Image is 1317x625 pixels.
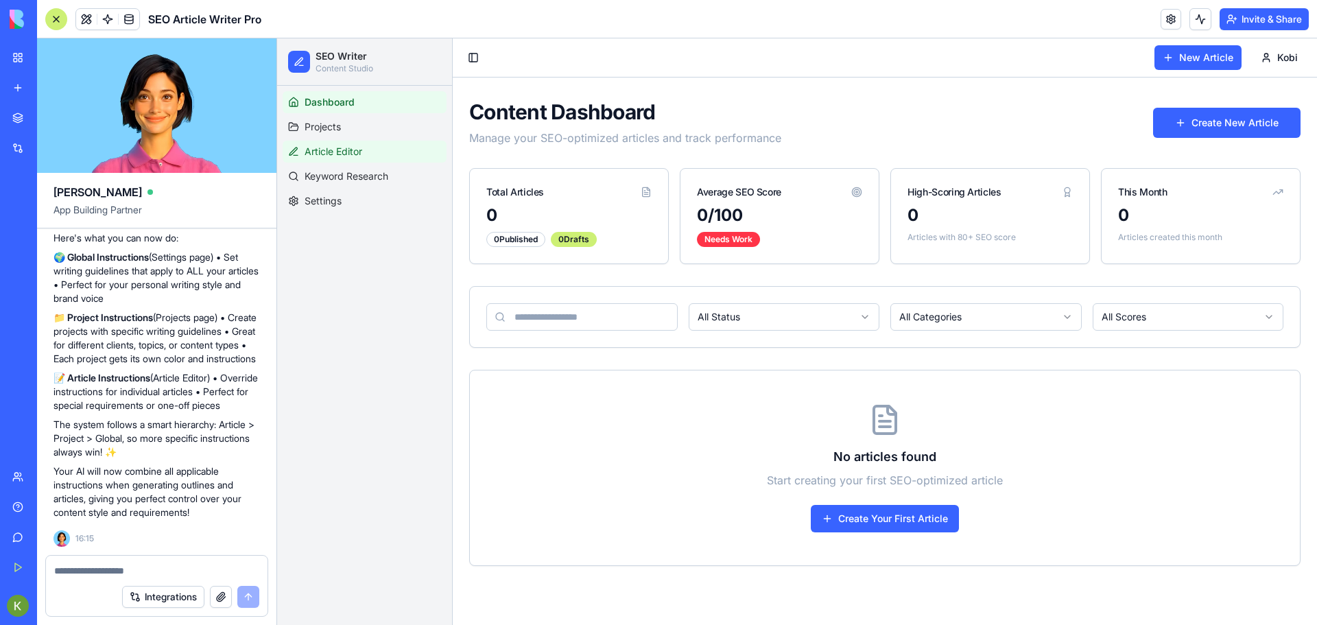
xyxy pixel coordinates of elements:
[841,166,1006,188] div: 0
[1220,8,1309,30] button: Invite & Share
[54,372,150,384] strong: 📝 Article Instructions
[75,533,94,544] span: 16:15
[54,530,70,547] img: Ella_00000_wcx2te.png
[876,69,1023,99] button: Create New Article
[841,193,1006,204] p: Articles created this month
[420,147,504,161] div: Average SEO Score
[209,193,268,209] div: 0 Published
[209,147,267,161] div: Total Articles
[420,166,585,188] div: 0 /100
[534,467,682,494] button: Create Your First Article
[54,184,142,200] span: [PERSON_NAME]
[54,371,260,412] p: (Article Editor) • Override instructions for individual articles • Perfect for special requiremen...
[54,251,149,263] strong: 🌍 Global Instructions
[54,250,260,305] p: (Settings page) • Set writing guidelines that apply to ALL your articles • Perfect for your perso...
[122,586,204,608] button: Integrations
[209,434,1006,450] p: Start creating your first SEO-optimized article
[54,311,260,366] p: (Projects page) • Create projects with specific writing guidelines • Great for different clients,...
[54,231,260,245] p: Here's what you can now do:
[10,10,95,29] img: logo
[54,464,260,519] p: Your AI will now combine all applicable instructions when generating outlines and articles, givin...
[630,193,796,204] p: Articles with 80+ SEO score
[7,595,29,617] img: ACg8ocKTaW-EmTayQWPSon26deqqbIwaKH0KN6zKd4D_WH9RucHCHA=s96-c
[277,38,1317,625] iframe: To enrich screen reader interactions, please activate Accessibility in Grammarly extension settings
[54,311,153,323] strong: 📁 Project Instructions
[54,203,260,228] span: App Building Partner
[209,409,1006,428] h3: No articles found
[420,193,483,209] div: Needs Work
[630,166,796,188] div: 0
[148,11,261,27] span: SEO Article Writer Pro
[630,147,724,161] div: High-Scoring Articles
[841,147,890,161] div: This Month
[54,418,260,459] p: The system follows a smart hierarchy: Article > Project > Global, so more specific instructions a...
[534,475,682,488] a: Create Your First Article
[274,193,320,209] div: 0 Drafts
[209,166,375,188] div: 0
